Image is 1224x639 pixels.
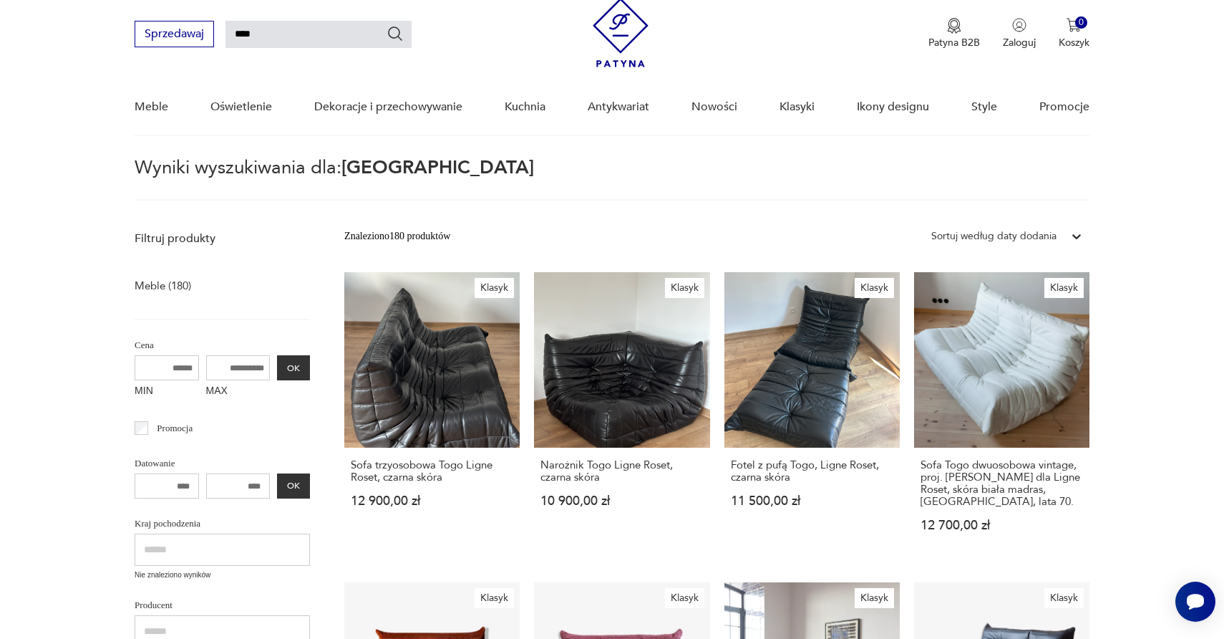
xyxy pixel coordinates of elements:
[135,516,310,532] p: Kraj pochodzenia
[277,474,310,499] button: OK
[351,459,513,484] h3: Sofa trzyosobowa Togo Ligne Roset, czarna skóra
[351,495,513,507] p: 12 900,00 zł
[779,80,815,135] a: Klasyki
[534,272,709,559] a: KlasykNarożnik Togo Ligne Roset, czarna skóraNarożnik Togo Ligne Roset, czarna skóra10 900,00 zł
[135,231,310,246] p: Filtruj produkty
[157,421,193,436] p: Promocja
[277,355,310,380] button: OK
[341,155,534,181] span: [GEOGRAPHIC_DATA]
[588,80,649,135] a: Antykwariat
[921,459,1083,508] h3: Sofa Togo dwuosobowa vintage, proj. [PERSON_NAME] dla Ligne Roset, skóra biała madras, [GEOGRAPHI...
[135,337,310,353] p: Cena
[540,459,703,484] h3: Narożnik Togo Ligne Roset, czarna skóra
[731,495,893,507] p: 11 500,00 zł
[135,30,214,40] a: Sprzedawaj
[1059,18,1089,49] button: 0Koszyk
[971,80,997,135] a: Style
[314,80,462,135] a: Dekoracje i przechowywanie
[135,80,168,135] a: Meble
[135,456,310,471] p: Datowanie
[691,80,737,135] a: Nowości
[928,18,980,49] a: Ikona medaluPatyna B2B
[857,80,929,135] a: Ikony designu
[210,80,272,135] a: Oświetlenie
[1012,18,1026,32] img: Ikonka użytkownika
[928,18,980,49] button: Patyna B2B
[135,380,199,403] label: MIN
[1059,36,1089,49] p: Koszyk
[931,229,1057,244] div: Sortuj według daty dodania
[135,159,1089,201] p: Wyniki wyszukiwania dla:
[387,25,404,42] button: Szukaj
[914,272,1089,559] a: KlasykSofa Togo dwuosobowa vintage, proj. M. Ducaroy dla Ligne Roset, skóra biała madras, Francja...
[344,272,520,559] a: KlasykSofa trzyosobowa Togo Ligne Roset, czarna skóraSofa trzyosobowa Togo Ligne Roset, czarna sk...
[1003,36,1036,49] p: Zaloguj
[505,80,545,135] a: Kuchnia
[731,459,893,484] h3: Fotel z pufą Togo, Ligne Roset, czarna skóra
[135,597,310,613] p: Producent
[928,36,980,49] p: Patyna B2B
[135,570,310,581] p: Nie znaleziono wyników
[947,18,961,34] img: Ikona medalu
[921,519,1083,532] p: 12 700,00 zł
[135,276,191,296] a: Meble (180)
[540,495,703,507] p: 10 900,00 zł
[206,380,271,403] label: MAX
[1067,18,1081,32] img: Ikona koszyka
[1039,80,1089,135] a: Promocje
[724,272,900,559] a: KlasykFotel z pufą Togo, Ligne Roset, czarna skóraFotel z pufą Togo, Ligne Roset, czarna skóra11 ...
[1003,18,1036,49] button: Zaloguj
[1075,16,1087,29] div: 0
[344,229,450,244] div: Znaleziono 180 produktów
[1175,582,1215,622] iframe: Smartsupp widget button
[135,21,214,47] button: Sprzedawaj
